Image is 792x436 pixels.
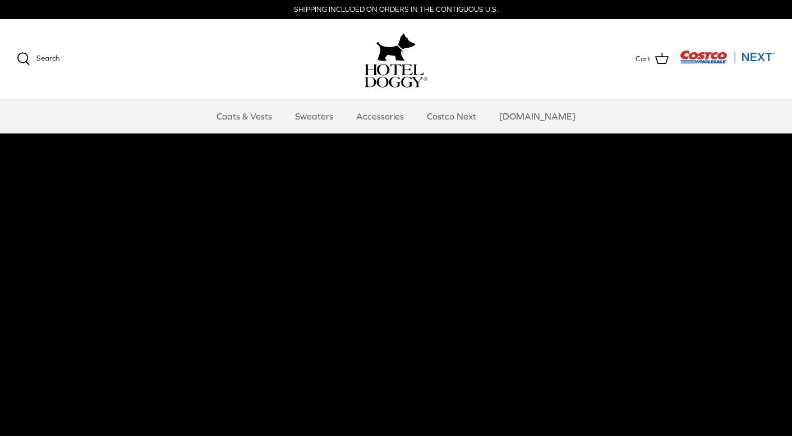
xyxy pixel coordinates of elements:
[680,50,775,64] img: Costco Next
[285,99,343,133] a: Sweaters
[636,53,651,65] span: Cart
[36,54,59,62] span: Search
[680,57,775,66] a: Visit Costco Next
[206,99,282,133] a: Coats & Vests
[17,52,59,66] a: Search
[365,30,427,88] a: hoteldoggy.com hoteldoggycom
[636,52,669,66] a: Cart
[376,30,416,64] img: hoteldoggy.com
[346,99,414,133] a: Accessories
[489,99,586,133] a: [DOMAIN_NAME]
[365,64,427,88] img: hoteldoggycom
[417,99,486,133] a: Costco Next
